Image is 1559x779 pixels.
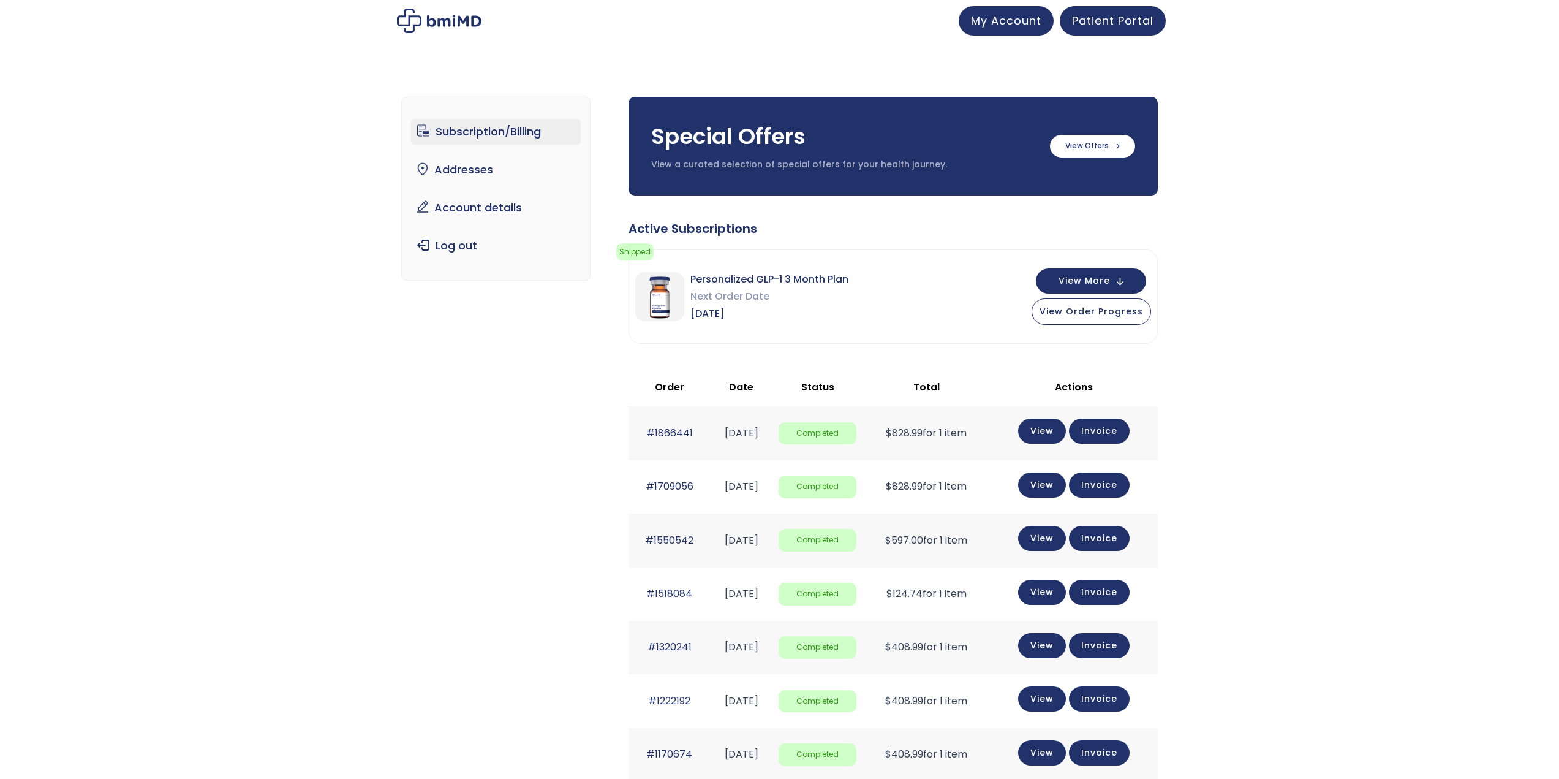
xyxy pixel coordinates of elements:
span: Completed [779,583,856,606]
span: Status [801,380,834,394]
span: Completed [779,422,856,445]
a: #1518084 [646,587,692,601]
span: Completed [779,743,856,766]
a: Invoice [1069,580,1130,605]
span: 124.74 [886,587,923,601]
time: [DATE] [725,479,758,493]
span: Personalized GLP-1 3 Month Plan [690,271,848,288]
span: My Account [971,13,1041,28]
a: My Account [959,6,1054,36]
span: Actions [1055,380,1093,394]
time: [DATE] [725,640,758,654]
span: $ [886,426,892,440]
a: #1320241 [647,640,692,654]
a: View [1018,473,1066,498]
td: for 1 item [863,621,990,674]
a: #1709056 [646,479,693,493]
div: Active Subscriptions [629,220,1158,237]
a: #1550542 [645,533,693,547]
span: Next Order Date [690,288,848,305]
a: Invoice [1069,419,1130,444]
a: View [1018,633,1066,658]
button: View Order Progress [1032,298,1151,325]
button: View More [1036,268,1146,294]
span: [DATE] [690,305,848,322]
span: Completed [779,690,856,713]
span: 408.99 [885,747,923,761]
span: Completed [779,636,856,659]
a: Invoice [1069,473,1130,498]
a: View [1018,419,1066,444]
span: 408.99 [885,694,923,708]
a: View [1018,686,1066,712]
td: for 1 item [863,514,990,567]
span: 597.00 [885,533,923,547]
a: View [1018,526,1066,551]
a: Account details [411,195,581,221]
time: [DATE] [725,587,758,601]
span: Order [655,380,684,394]
time: [DATE] [725,533,758,547]
span: Completed [779,476,856,498]
a: Invoice [1069,740,1130,766]
time: [DATE] [725,747,758,761]
span: Shipped [616,243,654,260]
span: Total [913,380,940,394]
a: #1866441 [646,426,693,440]
a: Invoice [1069,686,1130,712]
a: View [1018,580,1066,605]
span: $ [886,479,892,493]
span: View Order Progress [1040,305,1143,317]
a: Addresses [411,157,581,183]
a: Subscription/Billing [411,119,581,145]
span: $ [886,587,893,601]
td: for 1 item [863,460,990,514]
h3: Special Offers [651,121,1038,152]
span: 828.99 [886,426,923,440]
nav: Account pages [401,97,591,281]
span: $ [885,747,891,761]
td: for 1 item [863,674,990,728]
time: [DATE] [725,694,758,708]
span: Completed [779,529,856,552]
a: Invoice [1069,526,1130,551]
img: My account [397,9,481,33]
time: [DATE] [725,426,758,440]
a: Invoice [1069,633,1130,658]
span: $ [885,640,891,654]
span: 828.99 [886,479,923,493]
a: Log out [411,233,581,259]
td: for 1 item [863,406,990,460]
span: Patient Portal [1072,13,1153,28]
span: Date [729,380,753,394]
a: #1170674 [646,747,692,761]
span: $ [885,694,891,708]
a: #1222192 [648,694,690,708]
span: $ [885,533,891,547]
td: for 1 item [863,568,990,621]
a: View [1018,740,1066,766]
a: Patient Portal [1060,6,1166,36]
span: 408.99 [885,640,923,654]
span: View More [1059,277,1110,285]
p: View a curated selection of special offers for your health journey. [651,159,1038,171]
